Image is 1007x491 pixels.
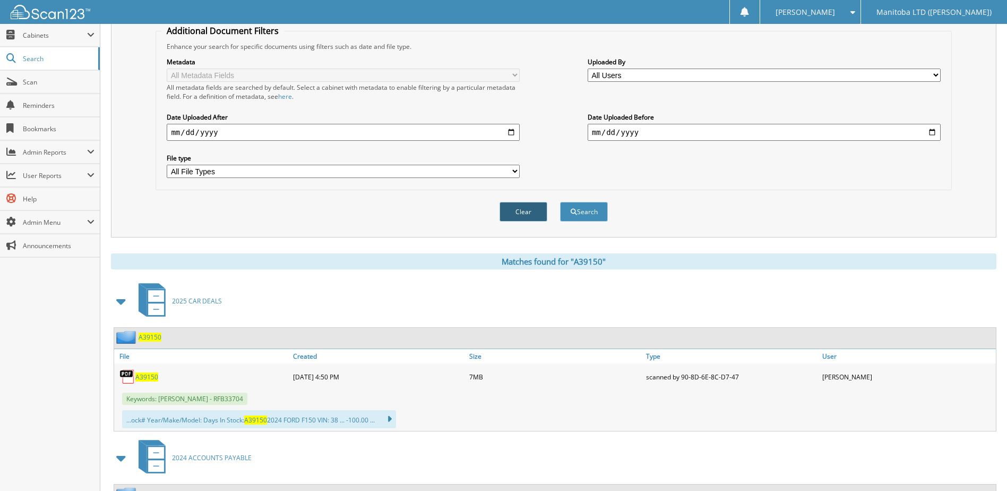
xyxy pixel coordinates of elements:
[139,333,161,342] a: A39150
[111,253,996,269] div: Matches found for "A39150"
[244,416,267,425] span: A39150
[167,57,520,66] label: Metadata
[167,83,520,101] div: All metadata fields are searched by default. Select a cabinet with metadata to enable filtering b...
[588,124,941,141] input: end
[161,25,284,37] legend: Additional Document Filters
[588,57,941,66] label: Uploaded By
[876,9,992,15] span: Manitoba LTD ([PERSON_NAME])
[23,78,94,87] span: Scan
[23,171,87,180] span: User Reports
[122,410,396,428] div: ...ock# Year/Make/Model: Days In Stock: 2024 FORD F150 VIN: 38 ... -100.00 ...
[116,331,139,344] img: folder2.png
[23,241,94,250] span: Announcements
[278,92,292,101] a: here
[643,349,820,363] a: Type
[23,194,94,204] span: Help
[23,31,87,40] span: Cabinets
[161,42,945,51] div: Enhance your search for specific documents using filters such as date and file type.
[167,154,520,163] label: File type
[467,349,643,363] a: Size
[23,124,94,133] span: Bookmarks
[23,54,93,63] span: Search
[167,124,520,141] input: start
[954,440,1007,491] iframe: Chat Widget
[114,349,290,363] a: File
[776,9,835,15] span: [PERSON_NAME]
[135,373,158,382] a: A39150
[290,366,467,387] div: [DATE] 4:50 PM
[560,202,608,222] button: Search
[167,113,520,122] label: Date Uploaded After
[119,369,135,385] img: PDF.png
[11,5,90,19] img: scan123-logo-white.svg
[643,366,820,387] div: scanned by 90-8D-6E-8C-D7-47
[588,113,941,122] label: Date Uploaded Before
[500,202,547,222] button: Clear
[23,101,94,110] span: Reminders
[132,437,252,479] a: 2024 ACCOUNTS PAYABLE
[122,393,247,405] span: Keywords: [PERSON_NAME] - RFB33704
[467,366,643,387] div: 7MB
[820,366,996,387] div: [PERSON_NAME]
[132,280,222,322] a: 2025 CAR DEALS
[172,453,252,462] span: 2024 ACCOUNTS PAYABLE
[172,297,222,306] span: 2025 CAR DEALS
[23,218,87,227] span: Admin Menu
[290,349,467,363] a: Created
[23,148,87,157] span: Admin Reports
[820,349,996,363] a: User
